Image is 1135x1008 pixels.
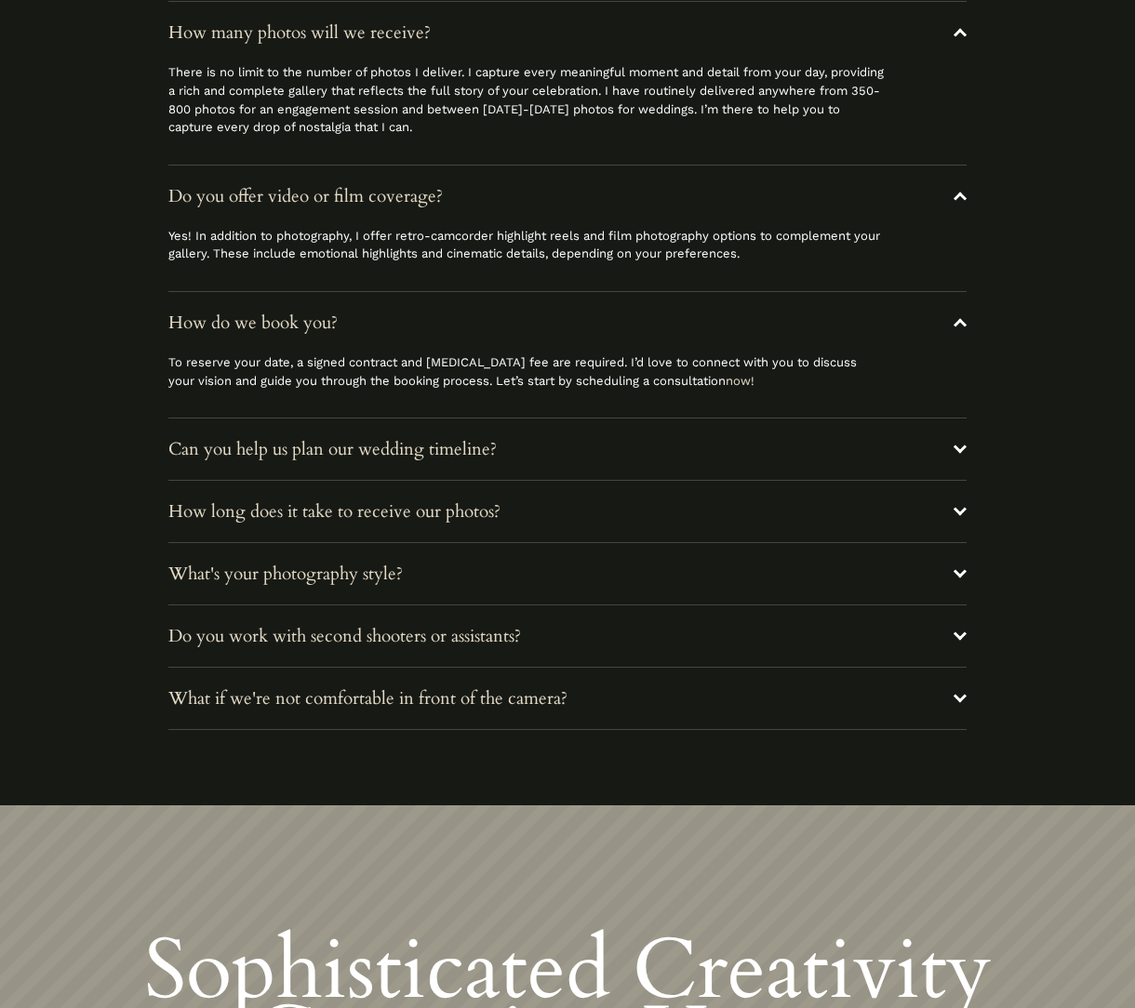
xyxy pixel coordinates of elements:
span: Do you offer video or film coverage? [168,184,953,208]
span: How do we book you? [168,311,953,335]
button: Do you work with second shooters or assistants? [168,605,966,667]
div: How many photos will we receive? [168,63,966,164]
button: How do we book you? [168,292,966,353]
span: What's your photography style? [168,562,953,586]
button: Can you help us plan our wedding timeline? [168,418,966,480]
span: How long does it take to receive our photos? [168,499,953,524]
span: Do you work with second shooters or assistants? [168,624,953,648]
p: There is no limit to the number of photos I deliver. I capture every meaningful moment and detail... [168,63,887,136]
p: To reserve your date, a signed contract and [MEDICAL_DATA] fee are required. I’d love to connect ... [168,353,887,390]
button: What's your photography style? [168,543,966,604]
p: Yes! In addition to photography, I offer retro-camcorder highlight reels and film photography opt... [168,227,887,263]
button: What if we're not comfortable in front of the camera? [168,668,966,729]
button: How many photos will we receive? [168,2,966,63]
button: How long does it take to receive our photos? [168,481,966,542]
span: Can you help us plan our wedding timeline? [168,437,953,461]
a: now! [726,374,754,388]
div: How do we book you? [168,353,966,418]
span: What if we're not comfortable in front of the camera? [168,686,953,710]
span: How many photos will we receive? [168,20,953,45]
div: Do you offer video or film coverage? [168,227,966,291]
button: Do you offer video or film coverage? [168,166,966,227]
